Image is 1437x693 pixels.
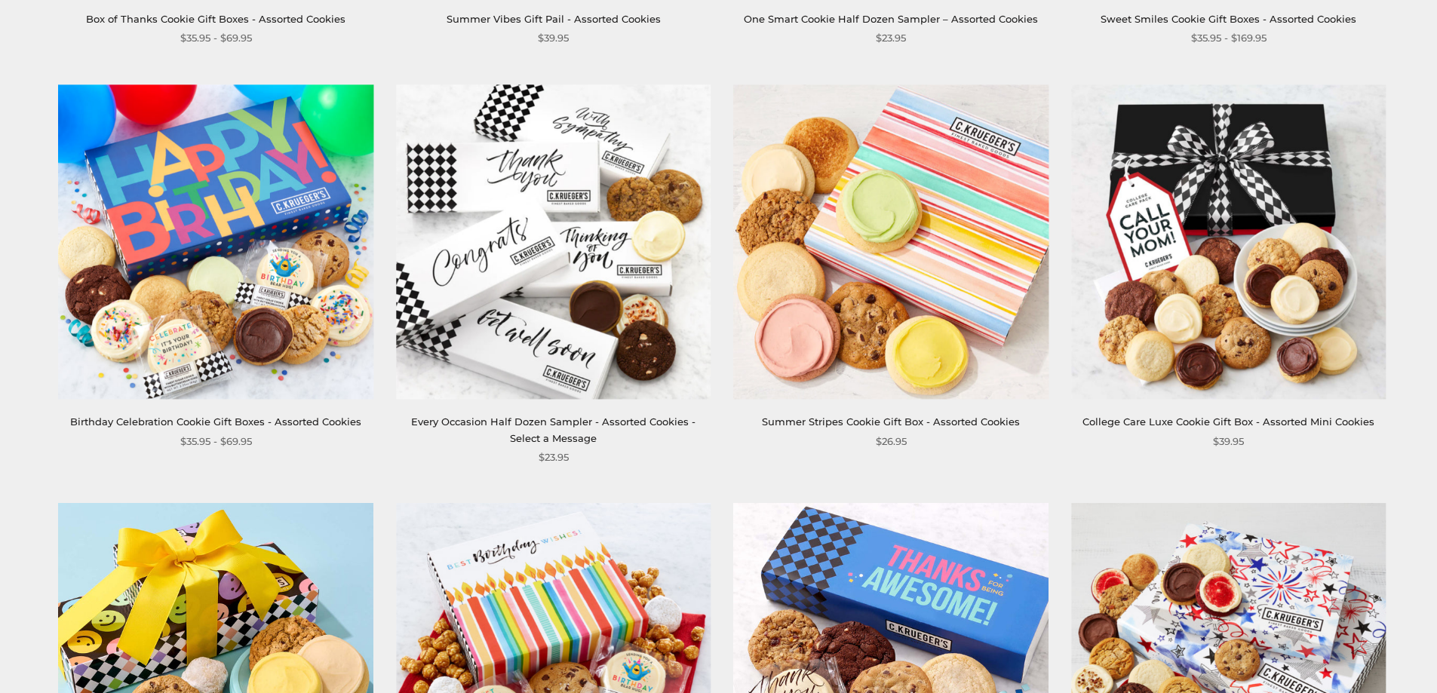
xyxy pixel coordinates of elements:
[1082,415,1374,428] a: College Care Luxe Cookie Gift Box - Assorted Mini Cookies
[86,13,345,25] a: Box of Thanks Cookie Gift Boxes - Assorted Cookies
[1101,13,1356,25] a: Sweet Smiles Cookie Gift Boxes - Assorted Cookies
[180,30,252,46] span: $35.95 - $69.95
[876,434,907,449] span: $26.95
[539,449,569,465] span: $23.95
[70,415,361,428] a: Birthday Celebration Cookie Gift Boxes - Assorted Cookies
[734,84,1049,399] img: Summer Stripes Cookie Gift Box - Assorted Cookies
[1071,84,1386,399] img: College Care Luxe Cookie Gift Box - Assorted Mini Cookies
[538,30,569,46] span: $39.95
[876,30,906,46] span: $23.95
[1213,434,1244,449] span: $39.95
[180,434,252,449] span: $35.95 - $69.95
[762,415,1020,428] a: Summer Stripes Cookie Gift Box - Assorted Cookies
[447,13,661,25] a: Summer Vibes Gift Pail - Assorted Cookies
[411,415,695,443] a: Every Occasion Half Dozen Sampler - Assorted Cookies - Select a Message
[396,84,711,399] img: Every Occasion Half Dozen Sampler - Assorted Cookies - Select a Message
[59,84,373,399] img: Birthday Celebration Cookie Gift Boxes - Assorted Cookies
[744,13,1038,25] a: One Smart Cookie Half Dozen Sampler – Assorted Cookies
[1191,30,1267,46] span: $35.95 - $169.95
